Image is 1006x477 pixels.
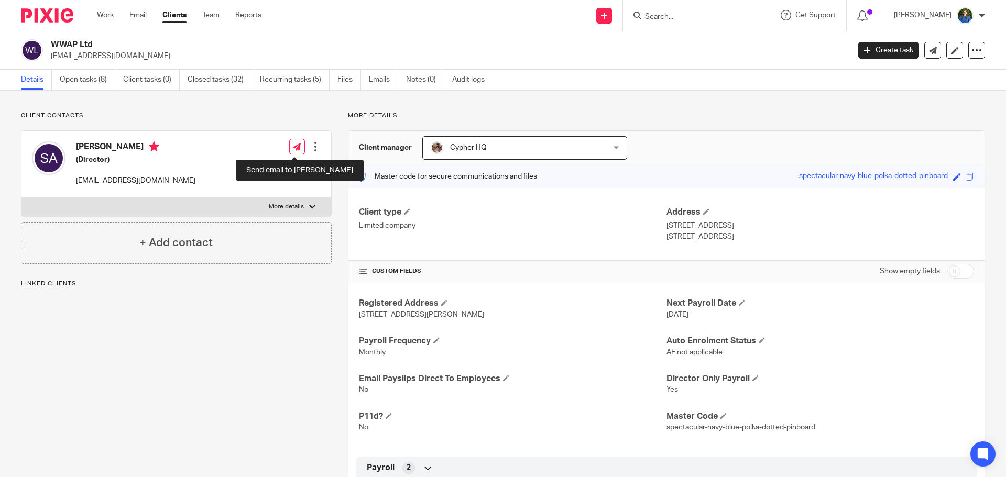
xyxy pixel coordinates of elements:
p: [PERSON_NAME] [894,10,952,20]
a: Client tasks (0) [123,70,180,90]
input: Search [644,13,738,22]
span: Get Support [795,12,836,19]
h4: Address [666,207,974,218]
h4: + Add contact [139,235,213,251]
h4: Next Payroll Date [666,298,974,309]
a: Audit logs [452,70,493,90]
span: AE not applicable [666,349,723,356]
h4: Director Only Payroll [666,373,974,384]
img: svg%3E [32,141,65,175]
h5: (Director) [76,154,195,165]
p: [EMAIL_ADDRESS][DOMAIN_NAME] [76,175,195,186]
a: Team [202,10,220,20]
img: Pixie [21,8,73,23]
span: [DATE] [666,311,688,318]
a: Details [21,70,52,90]
h4: Email Payslips Direct To Employees [359,373,666,384]
a: Notes (0) [406,70,444,90]
h4: Registered Address [359,298,666,309]
h4: Auto Enrolment Status [666,336,974,347]
a: Reports [235,10,261,20]
p: [STREET_ADDRESS] [666,231,974,242]
p: [STREET_ADDRESS] [666,220,974,231]
a: Files [337,70,361,90]
span: 2 [407,462,411,473]
p: [EMAIL_ADDRESS][DOMAIN_NAME] [51,51,843,61]
a: Create task [858,42,919,59]
label: Show empty fields [880,266,940,276]
a: Open tasks (8) [60,70,115,90]
p: Client contacts [21,112,332,120]
img: xxZt8RRI.jpeg [957,7,974,24]
h4: Master Code [666,411,974,422]
h2: WWAP Ltd [51,39,684,50]
a: Work [97,10,114,20]
p: Master code for secure communications and files [356,171,537,182]
a: Recurring tasks (5) [260,70,330,90]
span: Monthly [359,349,386,356]
h4: [PERSON_NAME] [76,141,195,154]
span: Yes [666,386,678,393]
a: Email [129,10,147,20]
h4: P11d? [359,411,666,422]
span: Payroll [367,462,395,473]
div: spectacular-navy-blue-polka-dotted-pinboard [799,171,948,183]
span: Cypher HQ [450,144,487,151]
h4: Payroll Frequency [359,336,666,347]
img: svg%3E [21,39,43,61]
a: Emails [369,70,398,90]
h4: Client type [359,207,666,218]
span: No [359,386,368,393]
span: [STREET_ADDRESS][PERSON_NAME] [359,311,484,318]
i: Primary [149,141,159,152]
a: Closed tasks (32) [188,70,252,90]
span: No [359,424,368,431]
p: Limited company [359,220,666,231]
p: More details [269,203,304,211]
a: Clients [162,10,187,20]
p: Linked clients [21,280,332,288]
h4: CUSTOM FIELDS [359,267,666,275]
img: A9EA1D9F-5CC4-4D49-85F1-B1749FAF3577.jpeg [431,141,443,154]
span: spectacular-navy-blue-polka-dotted-pinboard [666,424,815,431]
p: More details [348,112,985,120]
h3: Client manager [359,142,412,153]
